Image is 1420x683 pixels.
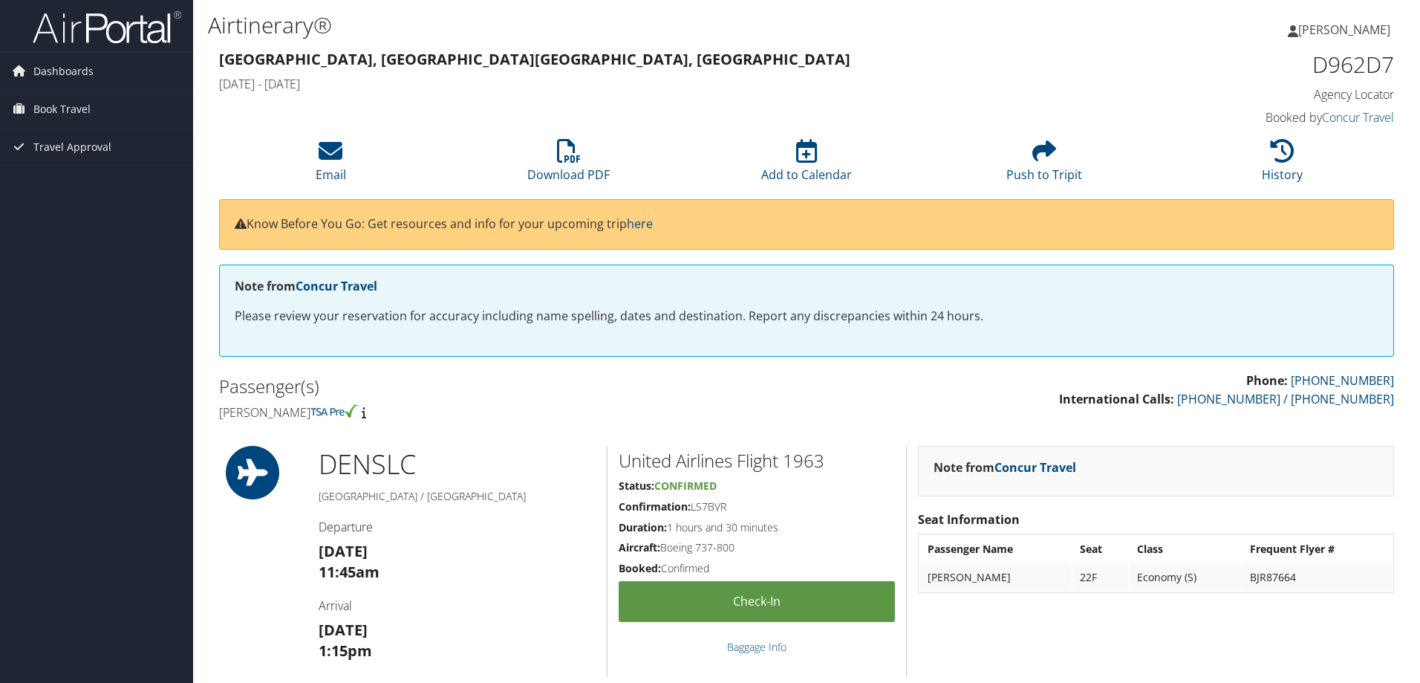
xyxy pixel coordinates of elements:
strong: Booked: [619,561,661,575]
h1: D962D7 [1117,49,1394,80]
td: [PERSON_NAME] [920,564,1071,591]
h5: [GEOGRAPHIC_DATA] / [GEOGRAPHIC_DATA] [319,489,596,504]
strong: 11:45am [319,562,380,582]
strong: 1:15pm [319,641,372,661]
a: Check-in [619,581,895,622]
td: BJR87664 [1242,564,1392,591]
a: Baggage Info [727,640,786,654]
h4: Agency Locator [1117,86,1394,103]
p: Know Before You Go: Get resources and info for your upcoming trip [235,215,1378,234]
a: Concur Travel [994,459,1076,476]
a: History [1262,147,1303,183]
img: airportal-logo.png [33,10,181,45]
h2: United Airlines Flight 1963 [619,448,895,473]
strong: International Calls: [1059,391,1174,407]
strong: Status: [619,479,654,493]
a: Download PDF [527,147,610,183]
h4: Booked by [1117,109,1394,126]
th: Class [1130,536,1241,563]
span: Dashboards [33,53,94,90]
strong: Note from [235,278,377,294]
strong: Seat Information [918,511,1020,528]
a: here [627,216,653,232]
h4: Arrival [319,598,596,614]
th: Seat [1072,536,1128,563]
strong: Aircraft: [619,540,660,554]
img: tsa-precheck.png [310,404,359,418]
a: Add to Calendar [761,147,852,183]
a: [PHONE_NUMBER] [1291,372,1394,389]
h5: Boeing 737-800 [619,540,895,555]
a: Concur Travel [1322,109,1394,126]
h1: Airtinerary® [208,10,1006,41]
th: Frequent Flyer # [1242,536,1392,563]
td: Economy (S) [1130,564,1241,591]
p: Please review your reservation for accuracy including name spelling, dates and destination. Repor... [235,307,1378,326]
span: Confirmed [654,479,717,493]
a: Concur Travel [296,278,377,294]
strong: [DATE] [319,620,368,640]
h5: Confirmed [619,561,895,576]
strong: Confirmation: [619,499,691,514]
a: [PHONE_NUMBER] / [PHONE_NUMBER] [1177,391,1394,407]
td: 22F [1072,564,1128,591]
strong: Duration: [619,520,667,534]
h4: [PERSON_NAME] [219,404,795,421]
h5: LS7BVR [619,499,895,514]
strong: [DATE] [319,541,368,561]
h4: [DATE] - [DATE] [219,76,1095,92]
a: Email [316,147,346,183]
strong: Phone: [1246,372,1288,389]
strong: Note from [934,459,1076,476]
h2: Passenger(s) [219,374,795,399]
h4: Departure [319,519,596,535]
a: [PERSON_NAME] [1288,7,1405,52]
span: Travel Approval [33,129,111,166]
span: Book Travel [33,91,91,128]
h5: 1 hours and 30 minutes [619,520,895,535]
a: Push to Tripit [1006,147,1082,183]
strong: [GEOGRAPHIC_DATA], [GEOGRAPHIC_DATA] [GEOGRAPHIC_DATA], [GEOGRAPHIC_DATA] [219,49,850,69]
h1: DEN SLC [319,446,596,483]
th: Passenger Name [920,536,1071,563]
span: [PERSON_NAME] [1298,22,1390,38]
